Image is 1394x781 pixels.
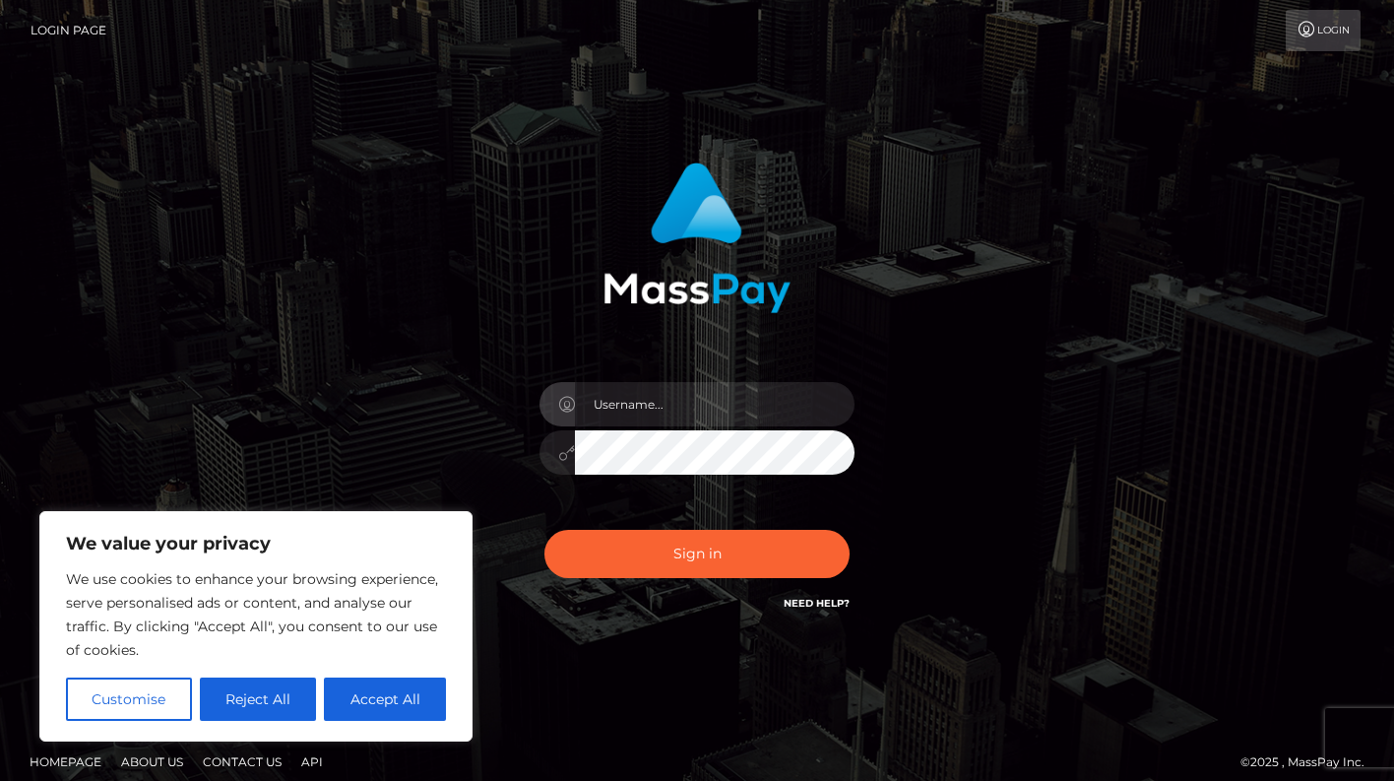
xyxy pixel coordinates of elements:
button: Sign in [544,530,850,578]
a: Login Page [31,10,106,51]
button: Reject All [200,678,317,721]
a: Homepage [22,747,109,777]
a: Need Help? [784,597,850,610]
button: Customise [66,678,192,721]
a: About Us [113,747,191,777]
a: Contact Us [195,747,289,777]
a: Login [1286,10,1361,51]
input: Username... [575,382,855,426]
a: API [293,747,331,777]
button: Accept All [324,678,446,721]
p: We use cookies to enhance your browsing experience, serve personalised ads or content, and analys... [66,567,446,662]
img: MassPay Login [603,163,791,313]
div: © 2025 , MassPay Inc. [1240,751,1379,773]
p: We value your privacy [66,532,446,555]
div: We value your privacy [39,511,473,742]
